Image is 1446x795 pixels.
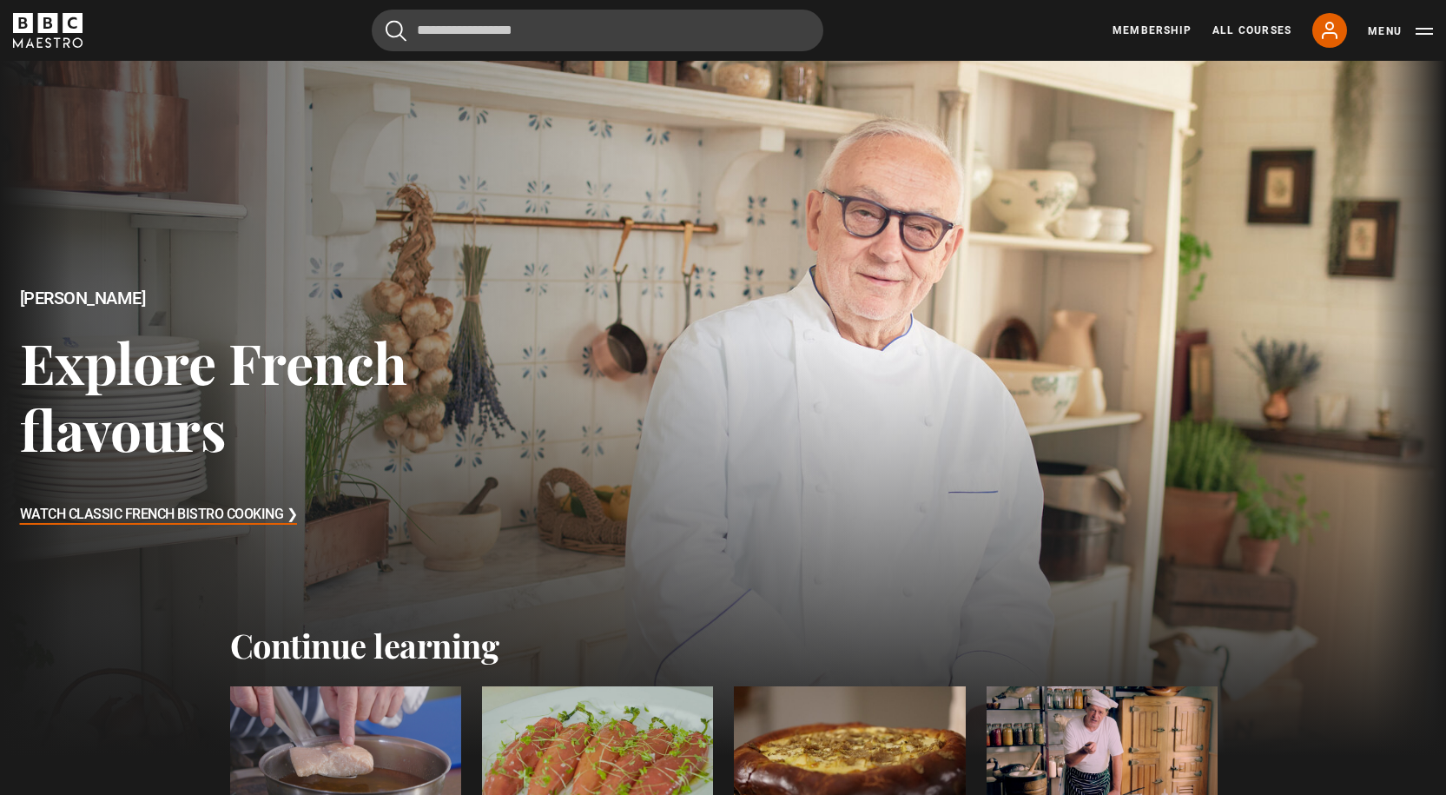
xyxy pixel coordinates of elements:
a: Membership [1113,23,1192,38]
button: Submit the search query [386,20,406,42]
h2: [PERSON_NAME] [20,288,579,308]
h3: Watch Classic French Bistro Cooking ❯ [20,502,298,528]
h2: Continue learning [230,626,1217,666]
h3: Explore French flavours [20,328,579,463]
svg: BBC Maestro [13,13,83,48]
a: All Courses [1212,23,1291,38]
input: Search [372,10,823,51]
button: Toggle navigation [1368,23,1433,40]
